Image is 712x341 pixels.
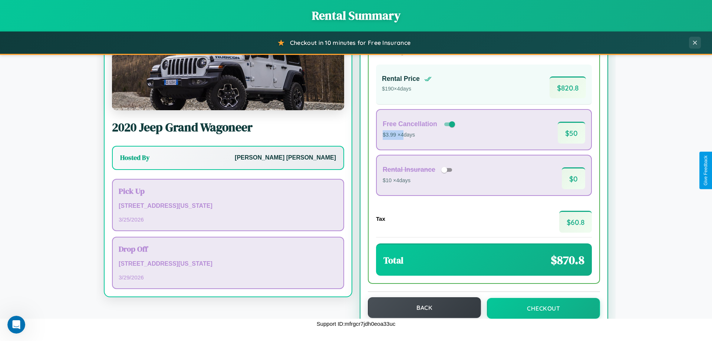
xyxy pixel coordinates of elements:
h3: Hosted By [120,153,149,162]
h3: Total [383,254,403,266]
h3: Pick Up [119,186,337,196]
h1: Rental Summary [7,7,705,24]
button: Back [368,297,481,318]
p: [STREET_ADDRESS][US_STATE] [119,259,337,269]
p: $3.99 × 4 days [383,130,456,140]
span: $ 870.8 [551,252,584,268]
div: Give Feedback [703,155,708,186]
span: $ 820.8 [550,76,586,98]
h4: Rental Insurance [383,166,435,174]
span: $ 0 [562,167,585,189]
p: Support ID: mfrgcr7jdh0eoa33uc [317,319,396,329]
h4: Rental Price [382,75,420,83]
p: $10 × 4 days [383,176,455,186]
button: Checkout [487,298,600,319]
span: $ 50 [558,122,585,144]
span: $ 60.8 [559,211,592,233]
h2: 2020 Jeep Grand Wagoneer [112,119,344,135]
span: Checkout in 10 minutes for Free Insurance [290,39,411,46]
p: [PERSON_NAME] [PERSON_NAME] [235,153,336,163]
h3: Drop Off [119,243,337,254]
h4: Tax [376,216,385,222]
h4: Free Cancellation [383,120,437,128]
p: 3 / 29 / 2026 [119,272,337,282]
p: $ 190 × 4 days [382,84,432,94]
p: 3 / 25 / 2026 [119,214,337,224]
iframe: Intercom live chat [7,316,25,334]
img: Jeep Grand Wagoneer [112,36,344,110]
p: [STREET_ADDRESS][US_STATE] [119,201,337,212]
